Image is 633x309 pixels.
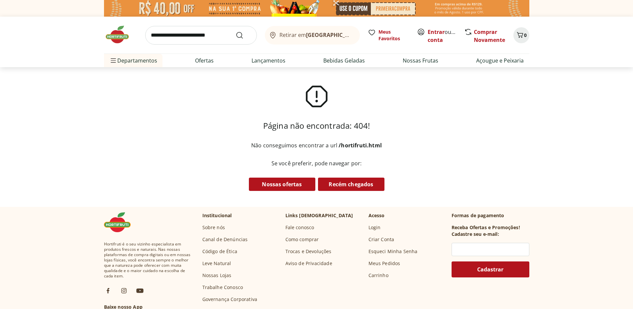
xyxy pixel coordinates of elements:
[145,26,257,45] input: search
[452,212,529,219] p: Formas de pagamento
[524,32,527,38] span: 0
[285,248,332,255] a: Trocas e Devoluções
[476,57,524,65] a: Açougue e Peixaria
[202,212,232,219] p: Institucional
[428,28,457,44] span: ou
[202,236,248,243] a: Canal de Denúncias
[428,28,445,36] a: Entrar
[202,248,237,255] a: Código de Ética
[252,57,285,65] a: Lançamentos
[285,212,353,219] p: Links [DEMOGRAPHIC_DATA]
[195,57,214,65] a: Ofertas
[513,27,529,43] button: Carrinho
[279,32,353,38] span: Retirar em
[452,261,529,277] button: Cadastrar
[120,287,128,295] img: ig
[202,284,243,291] a: Trabalhe Conosco
[222,160,411,167] p: Se você preferir, pode navegar por:
[477,267,503,272] span: Cadastrar
[136,287,144,295] img: ytb
[202,260,231,267] a: Leve Natural
[452,224,520,231] h3: Receba Ofertas e Promoções!
[474,28,505,44] a: Comprar Novamente
[318,178,384,191] a: Recém chegados
[369,236,394,243] a: Criar Conta
[265,26,360,45] button: Retirar em[GEOGRAPHIC_DATA]/[GEOGRAPHIC_DATA]
[369,248,418,255] a: Esqueci Minha Senha
[369,212,385,219] p: Acesso
[251,142,382,149] p: Não conseguimos encontrar a url
[378,29,409,42] span: Meus Favoritos
[109,53,117,69] button: Menu
[202,272,232,279] a: Nossas Lojas
[104,212,137,232] img: Hortifruti
[263,120,370,131] h3: Página não encontrada: 404!
[202,296,258,303] a: Governança Corporativa
[236,31,252,39] button: Submit Search
[285,224,314,231] a: Fale conosco
[249,178,315,191] a: Nossas ofertas
[202,224,225,231] a: Sobre nós
[109,53,157,69] span: Departamentos
[323,57,365,65] a: Bebidas Geladas
[428,28,464,44] a: Criar conta
[368,29,409,42] a: Meus Favoritos
[104,25,137,45] img: Hortifruti
[369,224,381,231] a: Login
[285,260,332,267] a: Aviso de Privacidade
[369,272,388,279] a: Carrinho
[104,241,192,279] span: Hortifruti é o seu vizinho especialista em produtos frescos e naturais. Nas nossas plataformas de...
[339,142,382,149] b: /hortifruti.html
[306,31,418,39] b: [GEOGRAPHIC_DATA]/[GEOGRAPHIC_DATA]
[104,287,112,295] img: fb
[452,231,499,237] h3: Cadastre seu e-mail:
[369,260,400,267] a: Meus Pedidos
[403,57,438,65] a: Nossas Frutas
[285,236,319,243] a: Como comprar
